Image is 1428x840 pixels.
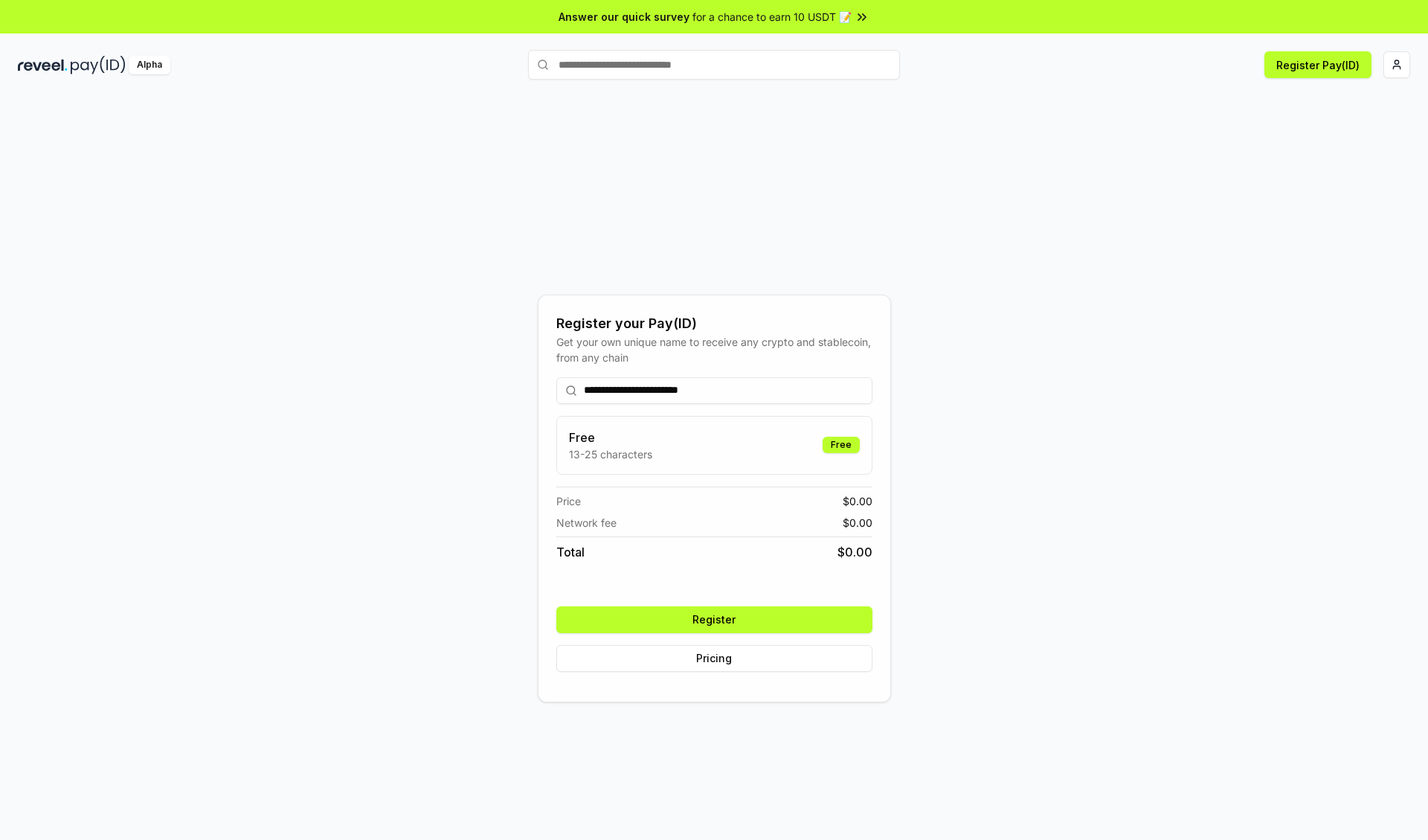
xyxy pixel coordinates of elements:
[569,446,652,462] p: 13-25 characters
[556,645,872,672] button: Pricing
[71,56,126,74] img: pay_id
[559,9,689,25] span: Answer our quick survey
[837,543,872,561] span: $ 0.00
[556,606,872,633] button: Register
[556,493,581,509] span: Price
[569,429,652,446] h3: Free
[1264,51,1371,78] button: Register Pay(ID)
[129,56,170,74] div: Alpha
[556,515,617,530] span: Network fee
[556,334,872,365] div: Get your own unique name to receive any crypto and stablecoin, from any chain
[692,9,852,25] span: for a chance to earn 10 USDT 📝
[823,437,860,453] div: Free
[843,493,872,509] span: $ 0.00
[556,543,585,561] span: Total
[556,313,872,334] div: Register your Pay(ID)
[843,515,872,530] span: $ 0.00
[18,56,68,74] img: reveel_dark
